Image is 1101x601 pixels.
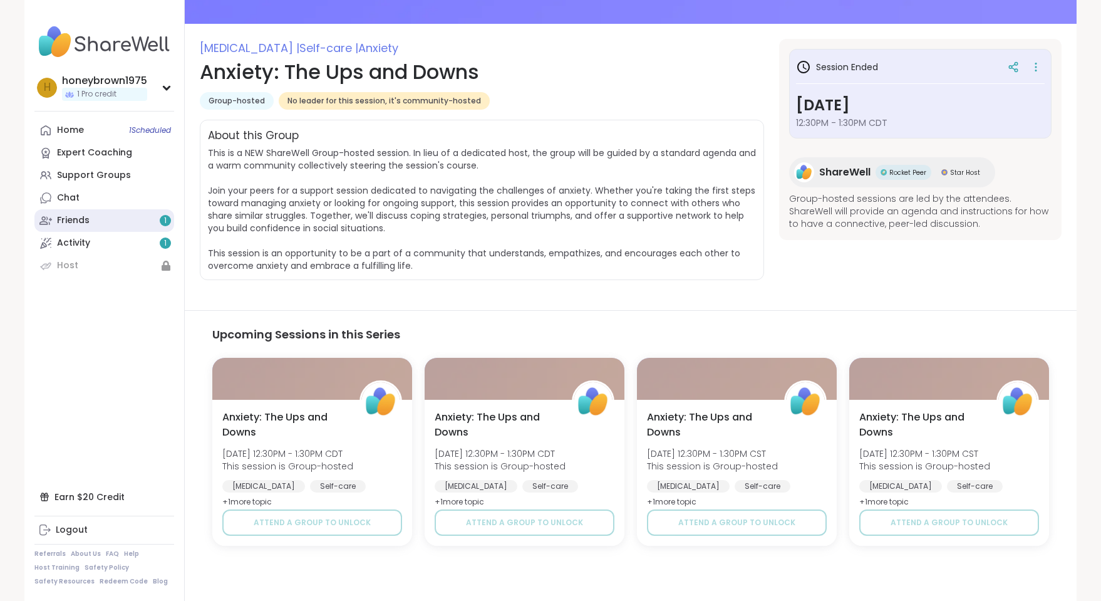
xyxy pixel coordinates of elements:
span: [DATE] 12:30PM - 1:30PM CST [647,447,778,460]
a: About Us [71,550,101,558]
a: Support Groups [34,164,174,187]
a: Expert Coaching [34,142,174,164]
h3: [DATE] [796,94,1045,117]
span: Anxiety: The Ups and Downs [647,410,770,440]
button: Attend a group to unlock [435,510,614,536]
span: Anxiety: The Ups and Downs [435,410,558,440]
a: Help [124,550,139,558]
button: Attend a group to unlock [222,510,402,536]
span: This session is Group-hosted [647,460,778,473]
img: Rocket Peer [881,169,887,175]
img: ShareWell [574,382,613,421]
a: Blog [153,577,168,586]
span: Group-hosted [209,96,265,106]
span: [MEDICAL_DATA] | [200,40,299,56]
span: ShareWell [819,165,871,180]
div: Logout [56,524,88,536]
span: Attend a group to unlock [254,517,371,528]
img: ShareWell Nav Logo [34,20,174,64]
button: Attend a group to unlock [647,510,827,536]
div: Home [57,124,84,137]
span: Anxiety [358,40,398,56]
span: 1 [164,238,167,249]
span: [DATE] 12:30PM - 1:30PM CDT [435,447,566,460]
a: Safety Policy [85,563,129,572]
div: Activity [57,237,90,249]
img: ShareWell [361,382,400,421]
a: Friends1 [34,209,174,232]
h3: Session Ended [796,60,878,75]
span: This is a NEW ShareWell Group-hosted session. In lieu of a dedicated host, the group will be guid... [208,147,756,272]
a: Redeem Code [100,577,148,586]
span: Rocket Peer [889,168,926,177]
img: ShareWell [794,162,814,182]
div: Support Groups [57,169,131,182]
span: 1 Scheduled [129,125,171,135]
img: ShareWell [998,382,1037,421]
span: Attend a group to unlock [678,517,795,528]
h3: Upcoming Sessions in this Series [212,326,1049,343]
a: Chat [34,187,174,209]
div: [MEDICAL_DATA] [859,480,942,493]
span: This session is Group-hosted [435,460,566,473]
a: Host [34,254,174,277]
img: ShareWell [786,382,825,421]
span: 1 [164,216,167,226]
div: Chat [57,192,80,204]
div: Self-care [735,480,790,493]
span: [DATE] 12:30PM - 1:30PM CST [859,447,990,460]
span: No leader for this session, it's community-hosted [287,96,481,106]
a: Home1Scheduled [34,119,174,142]
a: Host Training [34,563,80,572]
span: Anxiety: The Ups and Downs [859,410,983,440]
div: Expert Coaching [57,147,132,159]
div: Earn $20 Credit [34,486,174,508]
div: Self-care [522,480,578,493]
a: Activity1 [34,232,174,254]
div: [MEDICAL_DATA] [435,480,517,493]
div: Friends [57,214,90,227]
span: This session is Group-hosted [859,460,990,473]
span: Attend a group to unlock [891,517,1008,528]
span: Group-hosted sessions are led by the attendees. ShareWell will provide an agenda and instructions... [789,192,1052,230]
a: Logout [34,519,174,541]
button: Attend a group to unlock [859,510,1039,536]
a: Safety Resources [34,577,95,586]
span: 1 Pro credit [77,89,116,100]
span: Star Host [950,168,980,177]
div: [MEDICAL_DATA] [647,480,730,493]
div: Self-care [947,480,1003,493]
h2: About this Group [208,128,299,144]
span: Anxiety: The Ups and Downs [222,410,346,440]
span: This session is Group-hosted [222,460,353,473]
div: Host [57,259,78,272]
span: [DATE] 12:30PM - 1:30PM CDT [222,447,353,460]
a: Referrals [34,550,66,558]
span: h [44,80,51,96]
img: Star Host [941,169,948,175]
span: Attend a group to unlock [466,517,583,528]
span: Self-care | [299,40,358,56]
span: 12:30PM - 1:30PM CDT [796,117,1045,129]
h1: Anxiety: The Ups and Downs [200,57,764,87]
a: ShareWellShareWellRocket PeerRocket PeerStar HostStar Host [789,157,995,187]
a: FAQ [106,550,119,558]
div: [MEDICAL_DATA] [222,480,305,493]
div: Self-care [310,480,366,493]
div: honeybrown1975 [62,74,147,88]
